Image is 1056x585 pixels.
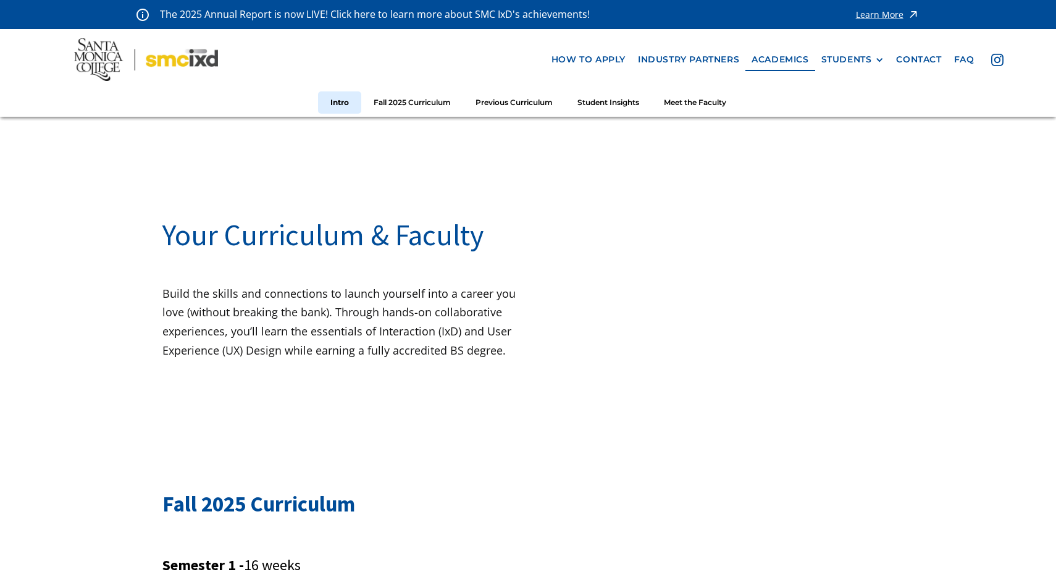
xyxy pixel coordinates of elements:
h2: Fall 2025 Curriculum [162,489,894,520]
p: The 2025 Annual Report is now LIVE! Click here to learn more about SMC IxD's achievements! [160,6,591,23]
span: Your Curriculum & Faculty [162,216,484,253]
img: Santa Monica College - SMC IxD logo [74,38,218,80]
p: Build the skills and connections to launch yourself into a career you love (without breaking the ... [162,284,529,360]
img: icon - instagram [991,54,1004,66]
a: Fall 2025 Curriculum [361,91,463,114]
a: Intro [318,91,361,114]
a: Student Insights [565,91,652,114]
div: STUDENTS [821,54,884,65]
a: Previous Curriculum [463,91,565,114]
a: industry partners [632,48,745,71]
img: icon - arrow - alert [907,6,920,23]
a: Meet the Faculty [652,91,739,114]
a: Learn More [856,6,920,23]
a: faq [948,48,981,71]
span: 16 weeks [244,555,301,574]
img: icon - information - alert [136,8,149,21]
a: Academics [745,48,815,71]
a: how to apply [545,48,632,71]
a: contact [890,48,947,71]
div: STUDENTS [821,54,872,65]
div: Learn More [856,11,903,19]
h3: Semester 1 - [162,557,894,574]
